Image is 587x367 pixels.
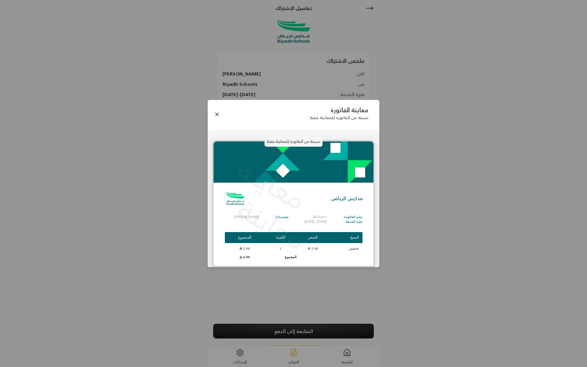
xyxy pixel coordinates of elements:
th: السعر [297,232,329,243]
p: مدارس الرياض [331,195,362,202]
td: 2.00 [225,254,265,261]
p: معاينة الفاتورة [310,106,368,114]
table: Products [225,231,362,262]
p: INV-xxx-x [304,215,327,220]
p: نسخة من الفاتورة للمعاينة فقط [310,115,368,120]
img: 1500x500_Nero_AI_Image_Upscaler__kuzzm.jpg [214,141,373,183]
th: المنتج [329,232,362,243]
td: 2.00 [297,244,329,253]
img: Logo [225,188,245,209]
p: معاينة [230,148,314,220]
p: رقم الفاتورة: [343,215,362,220]
td: 2.00 [225,244,265,253]
td: تحفيض [329,244,362,253]
button: Close [213,111,221,118]
p: نسخة من الفاتورة للمعاينة فقط [265,136,323,147]
p: [DATE] - [DATE] [304,219,327,225]
th: المجموع [225,232,265,243]
p: فترة الخدمة: [343,219,362,225]
p: [PERSON_NAME] [225,215,259,220]
td: المجموع [265,254,297,261]
p: معاينة [230,188,314,260]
